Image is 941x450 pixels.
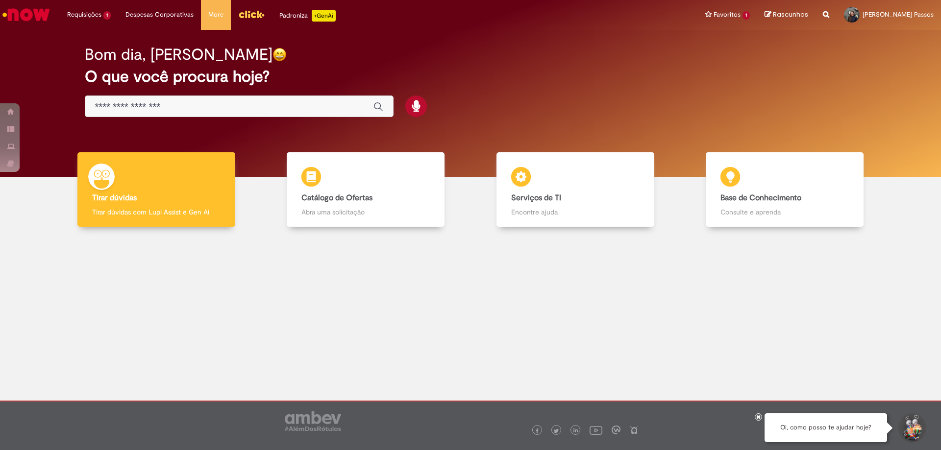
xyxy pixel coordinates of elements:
img: logo_footer_naosei.png [630,426,639,434]
img: logo_footer_youtube.png [590,424,602,436]
a: Tirar dúvidas Tirar dúvidas com Lupi Assist e Gen Ai [51,152,261,227]
img: happy-face.png [272,47,287,62]
a: Catálogo de Ofertas Abra uma solicitação [261,152,471,227]
span: 1 [103,11,111,20]
img: logo_footer_facebook.png [535,428,540,433]
div: Padroniza [279,10,336,22]
span: Rascunhos [773,10,808,19]
b: Serviços de TI [511,193,561,203]
h2: O que você procura hoje? [85,68,857,85]
div: Oi, como posso te ajudar hoje? [765,413,887,442]
h2: Bom dia, [PERSON_NAME] [85,46,272,63]
span: Favoritos [714,10,741,20]
b: Base de Conhecimento [720,193,801,203]
span: Despesas Corporativas [125,10,194,20]
img: logo_footer_workplace.png [612,426,620,434]
span: [PERSON_NAME] Passos [863,10,934,19]
img: logo_footer_ambev_rotulo_gray.png [285,411,341,431]
img: ServiceNow [1,5,51,24]
p: +GenAi [312,10,336,22]
img: logo_footer_twitter.png [554,428,559,433]
b: Catálogo de Ofertas [301,193,372,203]
p: Consulte e aprenda [720,207,849,217]
span: Requisições [67,10,101,20]
a: Serviços de TI Encontre ajuda [470,152,680,227]
b: Tirar dúvidas [92,193,137,203]
span: 1 [743,11,750,20]
span: More [208,10,223,20]
p: Tirar dúvidas com Lupi Assist e Gen Ai [92,207,221,217]
p: Encontre ajuda [511,207,640,217]
p: Abra uma solicitação [301,207,430,217]
button: Iniciar Conversa de Suporte [897,413,926,443]
img: logo_footer_linkedin.png [573,428,578,434]
a: Base de Conhecimento Consulte e aprenda [680,152,890,227]
img: click_logo_yellow_360x200.png [238,7,265,22]
a: Rascunhos [765,10,808,20]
